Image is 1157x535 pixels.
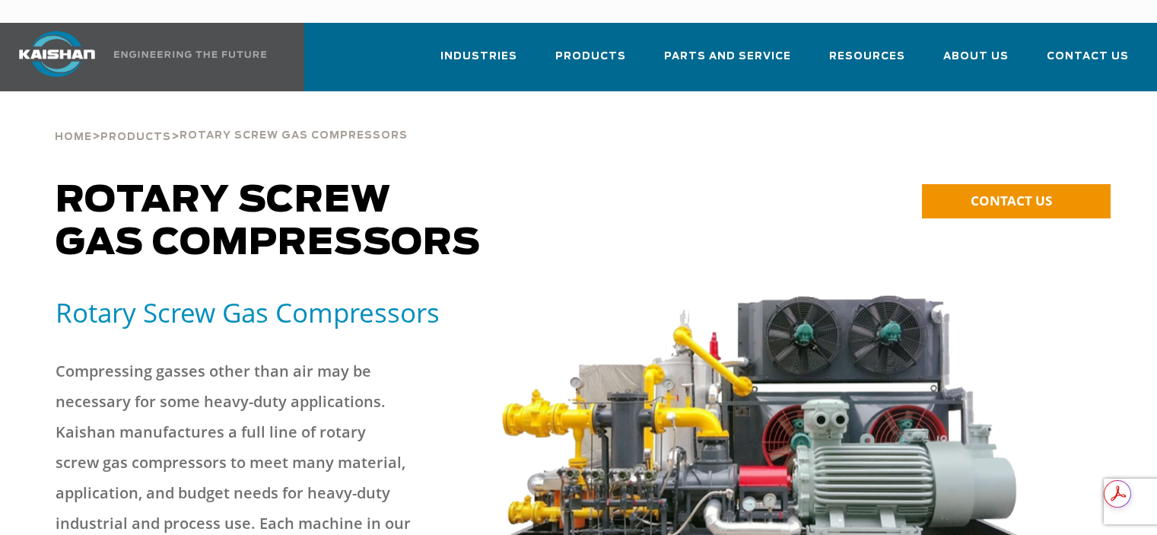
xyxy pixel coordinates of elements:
[55,129,92,143] a: Home
[55,91,408,149] div: > >
[664,48,791,65] span: Parts and Service
[829,48,905,65] span: Resources
[1047,48,1129,65] span: Contact Us
[100,129,171,143] a: Products
[56,295,463,330] h5: Rotary Screw Gas Compressors
[440,48,517,65] span: Industries
[55,132,92,142] span: Home
[1047,37,1129,88] a: Contact Us
[943,48,1009,65] span: About Us
[180,131,408,141] span: Rotary Screw Gas Compressors
[664,37,791,88] a: Parts and Service
[555,37,626,88] a: Products
[943,37,1009,88] a: About Us
[555,48,626,65] span: Products
[829,37,905,88] a: Resources
[100,132,171,142] span: Products
[922,184,1111,218] a: CONTACT US
[56,183,481,262] span: Rotary Screw Gas Compressors
[114,51,266,58] img: Engineering the future
[440,37,517,88] a: Industries
[971,192,1052,209] span: CONTACT US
